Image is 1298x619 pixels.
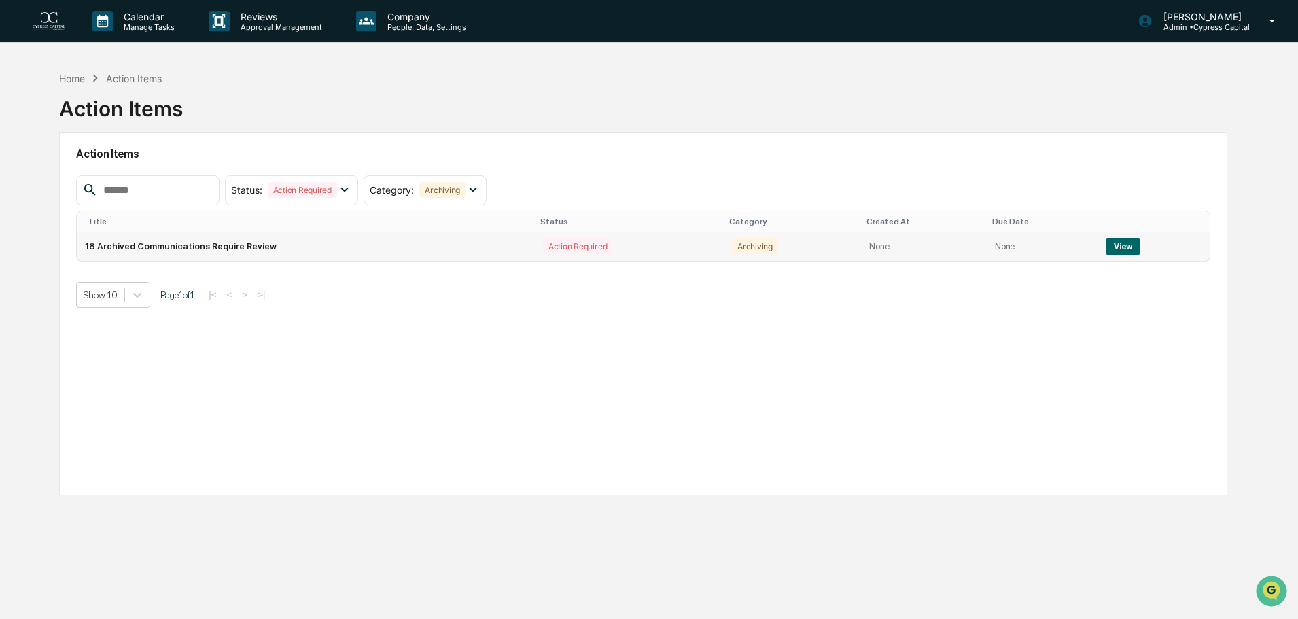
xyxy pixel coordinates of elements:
[419,182,466,198] div: Archiving
[1153,22,1250,32] p: Admin • Cypress Capital
[543,238,612,254] div: Action Required
[112,171,169,185] span: Attestations
[135,230,164,241] span: Pylon
[96,230,164,241] a: Powered byPylon
[93,166,174,190] a: 🗄️Attestations
[268,182,337,198] div: Action Required
[540,217,718,226] div: Status
[729,217,856,226] div: Category
[113,11,181,22] p: Calendar
[230,11,329,22] p: Reviews
[77,232,535,261] td: 18 Archived Communications Require Review
[59,86,183,121] div: Action Items
[33,12,65,31] img: logo
[205,289,220,300] button: |<
[88,217,529,226] div: Title
[99,173,109,183] div: 🗄️
[8,192,91,216] a: 🔎Data Lookup
[1106,238,1140,255] button: View
[8,166,93,190] a: 🖐️Preclearance
[370,184,414,196] span: Category :
[230,22,329,32] p: Approval Management
[14,29,247,50] p: How can we help?
[106,73,162,84] div: Action Items
[253,289,269,300] button: >|
[27,171,88,185] span: Preclearance
[14,104,38,128] img: 1746055101610-c473b297-6a78-478c-a979-82029cc54cd1
[1255,574,1291,611] iframe: Open customer support
[46,104,223,118] div: Start new chat
[14,198,24,209] div: 🔎
[1153,11,1250,22] p: [PERSON_NAME]
[376,11,473,22] p: Company
[987,232,1098,261] td: None
[59,73,85,84] div: Home
[992,217,1092,226] div: Due Date
[27,197,86,211] span: Data Lookup
[732,238,778,254] div: Archiving
[376,22,473,32] p: People, Data, Settings
[76,147,1210,160] h2: Action Items
[113,22,181,32] p: Manage Tasks
[1106,241,1140,251] a: View
[160,289,194,300] span: Page 1 of 1
[14,173,24,183] div: 🖐️
[238,289,251,300] button: >
[866,217,981,226] div: Created At
[223,289,236,300] button: <
[861,232,987,261] td: None
[231,108,247,124] button: Start new chat
[46,118,172,128] div: We're available if you need us!
[231,184,262,196] span: Status :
